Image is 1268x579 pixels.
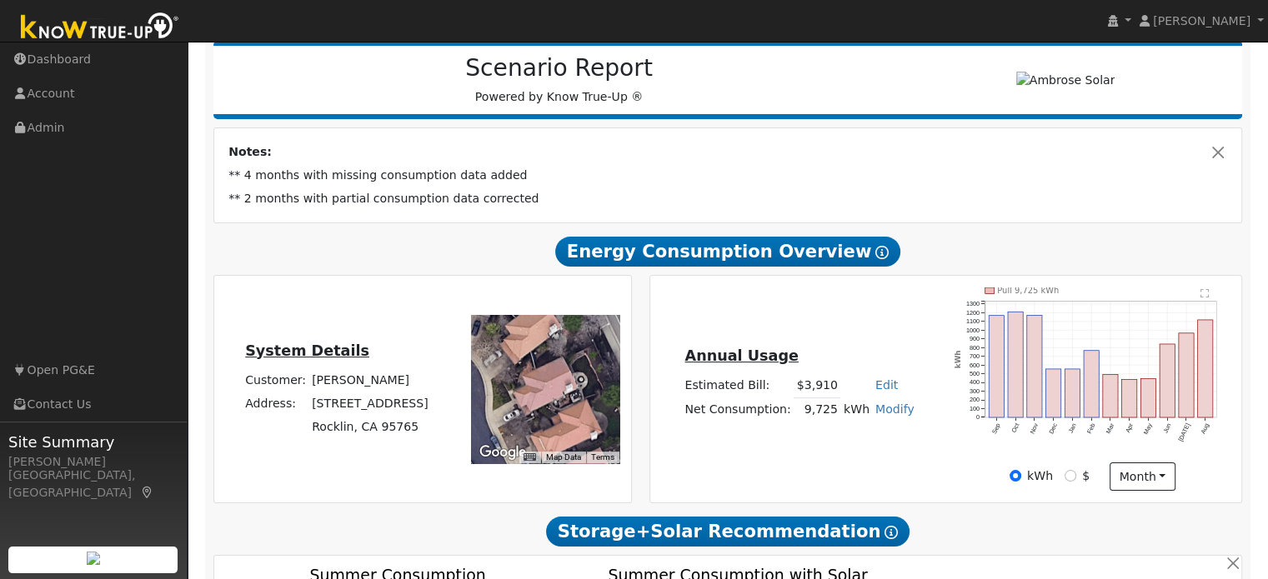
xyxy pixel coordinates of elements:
[989,315,1004,417] rect: onclick=""
[1065,369,1080,417] rect: onclick=""
[976,413,980,421] text: 0
[1082,467,1090,485] label: $
[222,54,897,106] div: Powered by Know True-Up ®
[1110,462,1175,491] button: month
[794,397,840,422] td: 9,725
[1010,422,1021,434] text: Oct
[8,431,178,453] span: Site Summary
[1178,422,1193,443] text: [DATE]
[309,415,432,438] td: Rocklin, CA 95765
[1104,375,1119,418] rect: onclick=""
[1067,422,1078,435] text: Jan
[87,552,100,565] img: retrieve
[1008,312,1023,417] rect: onclick=""
[1162,422,1173,435] text: Jun
[875,246,889,259] i: Show Help
[309,368,432,392] td: [PERSON_NAME]
[243,392,309,415] td: Address:
[1085,351,1100,418] rect: onclick=""
[13,9,188,47] img: Know True-Up
[309,392,432,415] td: [STREET_ADDRESS]
[475,442,530,463] a: Open this area in Google Maps (opens a new window)
[970,335,980,342] text: 900
[970,361,980,368] text: 600
[970,352,980,360] text: 700
[966,317,980,325] text: 1100
[546,517,910,547] span: Storage+Solar Recommendation
[1046,369,1061,417] rect: onclick=""
[591,452,614,462] a: Terms (opens in new tab)
[990,422,1002,436] text: Sep
[243,368,309,392] td: Customer:
[966,300,980,307] text: 1300
[1086,422,1097,435] text: Feb
[1048,422,1060,435] text: Dec
[998,286,1060,295] text: Pull 9,725 kWh
[970,396,980,403] text: 200
[1141,378,1156,417] rect: onclick=""
[546,452,581,463] button: Map Data
[1010,470,1021,482] input: kWh
[1210,143,1227,161] button: Close
[955,350,963,368] text: kWh
[475,442,530,463] img: Google
[684,347,798,364] u: Annual Usage
[555,237,900,267] span: Energy Consumption Overview
[1122,380,1137,418] rect: onclick=""
[1160,344,1175,417] rect: onclick=""
[524,452,535,463] button: Keyboard shortcuts
[794,374,840,398] td: $3,910
[682,397,794,422] td: Net Consumption:
[1200,422,1212,436] text: Aug
[682,374,794,398] td: Estimated Bill:
[875,402,915,416] a: Modify
[1153,14,1250,27] span: [PERSON_NAME]
[970,387,980,395] text: 300
[1201,288,1210,298] text: 
[1027,315,1042,417] rect: onclick=""
[228,145,272,158] strong: Notes:
[1143,422,1155,436] text: May
[226,164,1230,187] td: ** 4 months with missing consumption data added
[1029,422,1040,435] text: Nov
[1065,470,1076,482] input: $
[875,378,898,392] a: Edit
[230,54,888,82] h2: Scenario Report
[970,405,980,412] text: 100
[970,343,980,351] text: 800
[966,308,980,316] text: 1200
[966,326,980,333] text: 1000
[1027,467,1053,485] label: kWh
[840,397,872,422] td: kWh
[226,187,1230,211] td: ** 2 months with partial consumption data corrected
[8,453,178,471] div: [PERSON_NAME]
[1180,333,1195,418] rect: onclick=""
[8,467,178,502] div: [GEOGRAPHIC_DATA], [GEOGRAPHIC_DATA]
[140,486,155,499] a: Map
[970,370,980,377] text: 500
[1125,422,1135,434] text: Apr
[970,378,980,386] text: 400
[1016,72,1115,89] img: Ambrose Solar
[885,526,898,539] i: Show Help
[1105,422,1117,435] text: Mar
[1199,320,1214,418] rect: onclick=""
[245,342,369,359] u: System Details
